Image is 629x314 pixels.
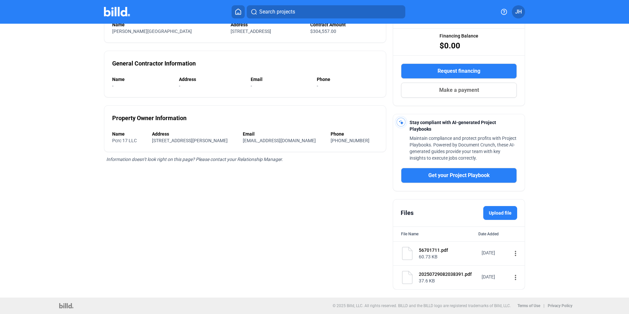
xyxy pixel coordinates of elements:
p: © 2025 Billd, LLC. All rights reserved. BILLD and the BILLD logo are registered trademarks of Bil... [333,303,511,308]
span: [STREET_ADDRESS][PERSON_NAME] [152,138,228,143]
div: Address [179,76,244,83]
span: JH [515,8,522,16]
img: Billd Company Logo [104,7,130,16]
span: Get your Project Playbook [428,171,490,179]
div: Email [251,76,310,83]
div: 60.73 KB [419,253,477,260]
div: Phone [317,76,378,83]
div: Phone [331,131,378,137]
span: Pcrc 17 LLC [112,138,137,143]
img: document [401,271,414,284]
span: [PHONE_NUMBER] [331,138,369,143]
span: $304,557.00 [310,29,336,34]
div: Property Owner Information [112,114,187,123]
span: [EMAIL_ADDRESS][DOMAIN_NAME] [243,138,316,143]
span: - [251,83,252,89]
img: document [401,247,414,260]
mat-icon: more_vert [512,274,519,281]
div: Name [112,21,224,28]
span: Make a payment [439,86,479,94]
span: Stay compliant with AI-generated Project Playbooks [410,120,496,132]
div: 20250729082038391.pdf [419,271,477,277]
div: [DATE] [482,249,508,256]
div: Address [152,131,236,137]
span: [STREET_ADDRESS] [231,29,271,34]
div: 37.6 KB [419,277,477,284]
div: [DATE] [482,274,508,280]
label: Upload file [483,206,517,220]
div: Email [243,131,324,137]
div: Address [231,21,303,28]
span: Request financing [438,67,480,75]
div: General Contractor Information [112,59,196,68]
span: - [317,83,318,89]
b: Privacy Policy [548,303,572,308]
span: - [179,83,180,89]
div: File Name [401,231,418,237]
div: Name [112,76,172,83]
div: 56701711.pdf [419,247,477,253]
p: | [543,303,544,308]
img: logo [59,303,73,308]
mat-icon: more_vert [512,249,519,257]
span: Information doesn’t look right on this page? Please contact your Relationship Manager. [106,157,283,162]
span: Search projects [259,8,295,16]
div: Files [401,208,414,218]
span: Maintain compliance and protect profits with Project Playbooks. Powered by Document Crunch, these... [410,136,516,161]
div: Contract Amount [310,21,378,28]
div: Name [112,131,145,137]
span: [PERSON_NAME][GEOGRAPHIC_DATA] [112,29,192,34]
span: $0.00 [440,40,460,51]
div: Date Added [478,231,517,237]
span: - [112,83,113,89]
b: Terms of Use [517,303,540,308]
span: Financing Balance [440,33,478,39]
